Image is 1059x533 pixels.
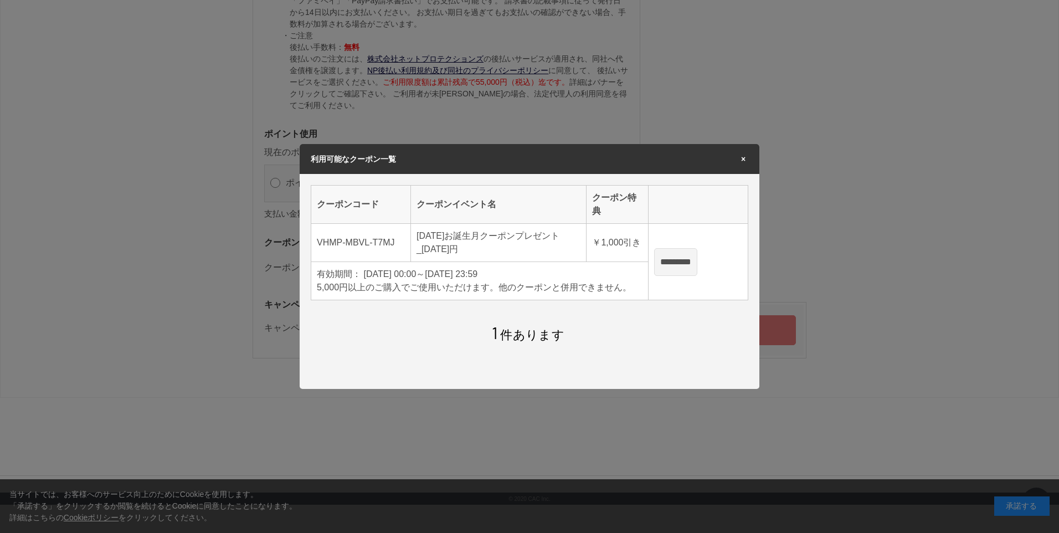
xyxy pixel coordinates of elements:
[592,238,623,247] span: ￥1,000
[587,224,649,262] td: 引き
[492,322,498,342] span: 1
[363,269,477,279] span: [DATE] 00:00～[DATE] 23:59
[311,224,411,262] td: VHMP-MBVL-T7MJ
[311,155,396,163] span: 利用可能なクーポン一覧
[587,186,649,224] th: クーポン特典
[311,186,411,224] th: クーポンコード
[317,269,361,279] span: 有効期間：
[317,281,642,294] div: 5,000円以上のご購入でご使用いただけます。他のクーポンと併用できません。
[411,224,587,262] td: [DATE]お誕生月クーポンプレゼント_[DATE]円
[411,186,587,224] th: クーポンイベント名
[738,155,748,163] span: ×
[492,328,564,342] span: 件あります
